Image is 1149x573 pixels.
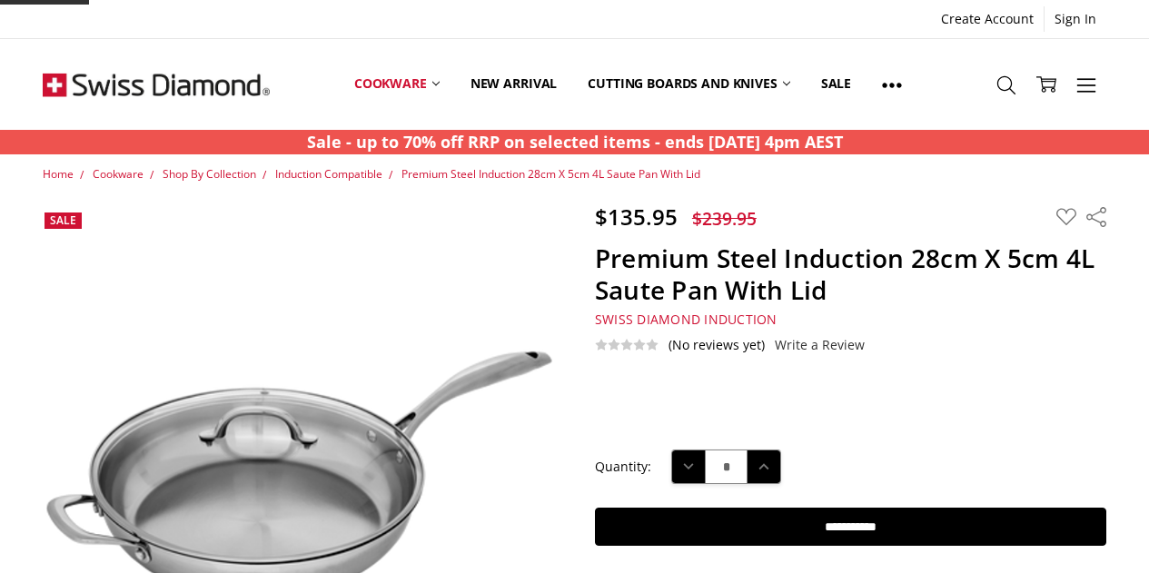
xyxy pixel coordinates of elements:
[401,166,700,182] a: Premium Steel Induction 28cm X 5cm 4L Saute Pan With Lid
[595,202,678,232] span: $135.95
[692,206,757,231] span: $239.95
[775,338,865,352] a: Write a Review
[572,44,806,124] a: Cutting boards and knives
[595,311,778,328] span: Swiss Diamond Induction
[931,6,1044,32] a: Create Account
[595,457,651,477] label: Quantity:
[455,44,572,124] a: New arrival
[43,166,74,182] a: Home
[275,166,382,182] a: Induction Compatible
[43,39,270,130] img: Free Shipping On Every Order
[339,44,455,124] a: Cookware
[595,242,1106,306] h1: Premium Steel Induction 28cm X 5cm 4L Saute Pan With Lid
[50,212,76,228] span: Sale
[806,44,867,124] a: Sale
[93,166,144,182] a: Cookware
[669,338,765,352] span: (No reviews yet)
[867,44,917,125] a: Show All
[307,131,843,153] strong: Sale - up to 70% off RRP on selected items - ends [DATE] 4pm AEST
[1045,6,1106,32] a: Sign In
[163,166,256,182] a: Shop By Collection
